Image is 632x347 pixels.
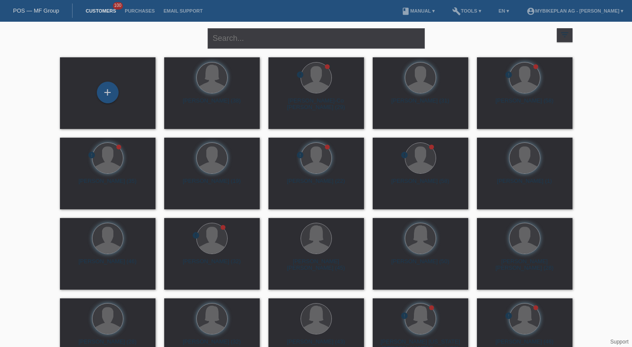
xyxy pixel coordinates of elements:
i: error [505,312,513,320]
div: [PERSON_NAME] (50) [380,258,461,272]
a: Customers [81,8,120,13]
i: account_circle [526,7,535,16]
i: error [296,151,304,159]
div: [PERSON_NAME] (22) [275,178,357,192]
a: POS — MF Group [13,7,59,14]
div: [PERSON_NAME]-Co [PERSON_NAME] (29) [275,97,357,111]
i: error [192,231,200,239]
i: error [296,71,304,79]
i: build [452,7,461,16]
i: error [400,312,408,320]
a: EN ▾ [494,8,513,13]
a: Support [610,339,629,345]
i: book [401,7,410,16]
span: 100 [113,2,123,10]
div: [PERSON_NAME] (58) [380,178,461,192]
input: Search... [208,28,425,49]
i: filter_list [560,30,569,40]
div: [PERSON_NAME] [PERSON_NAME] (45) [275,258,357,272]
div: unconfirmed, pending [505,312,513,321]
i: error [505,71,513,79]
div: [PERSON_NAME] (1) [484,178,566,192]
a: bookManual ▾ [397,8,439,13]
div: unconfirmed, pending [505,71,513,80]
div: [PERSON_NAME] [PERSON_NAME] (28) [484,258,566,272]
div: [PERSON_NAME] (19) [171,178,253,192]
div: Add customer [97,85,118,100]
div: [PERSON_NAME] (58) [484,97,566,111]
div: [PERSON_NAME] (31) [380,97,461,111]
div: unconfirmed, pending [400,312,408,321]
a: account_circleMybikeplan AG - [PERSON_NAME] ▾ [522,8,628,13]
div: [PERSON_NAME] (32) [171,258,253,272]
a: Email Support [159,8,207,13]
div: [PERSON_NAME] (35) [67,178,149,192]
div: [PERSON_NAME] (38) [171,97,253,111]
div: unconfirmed, pending [88,151,96,160]
div: unconfirmed, pending [400,151,408,160]
a: buildTools ▾ [448,8,486,13]
a: Purchases [120,8,159,13]
div: [PERSON_NAME] (46) [67,258,149,272]
i: error [88,151,96,159]
div: unconfirmed, pending [192,231,200,241]
i: error [400,151,408,159]
div: unconfirmed, pending [296,151,304,160]
div: unconfirmed, pending [296,71,304,80]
